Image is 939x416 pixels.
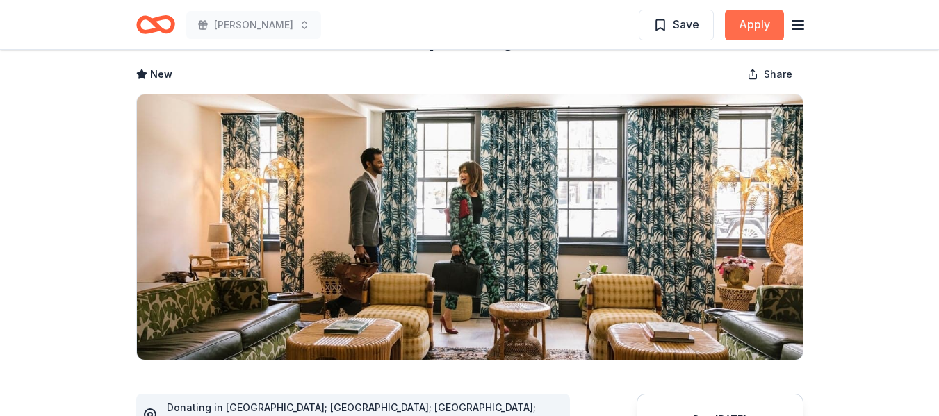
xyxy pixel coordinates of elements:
[137,94,803,360] img: Image for Oliver Hospitality
[639,10,714,40] button: Save
[764,66,792,83] span: Share
[214,17,293,33] span: [PERSON_NAME]
[150,66,172,83] span: New
[186,11,321,39] button: [PERSON_NAME]
[725,10,784,40] button: Apply
[673,15,699,33] span: Save
[736,60,803,88] button: Share
[136,8,175,41] a: Home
